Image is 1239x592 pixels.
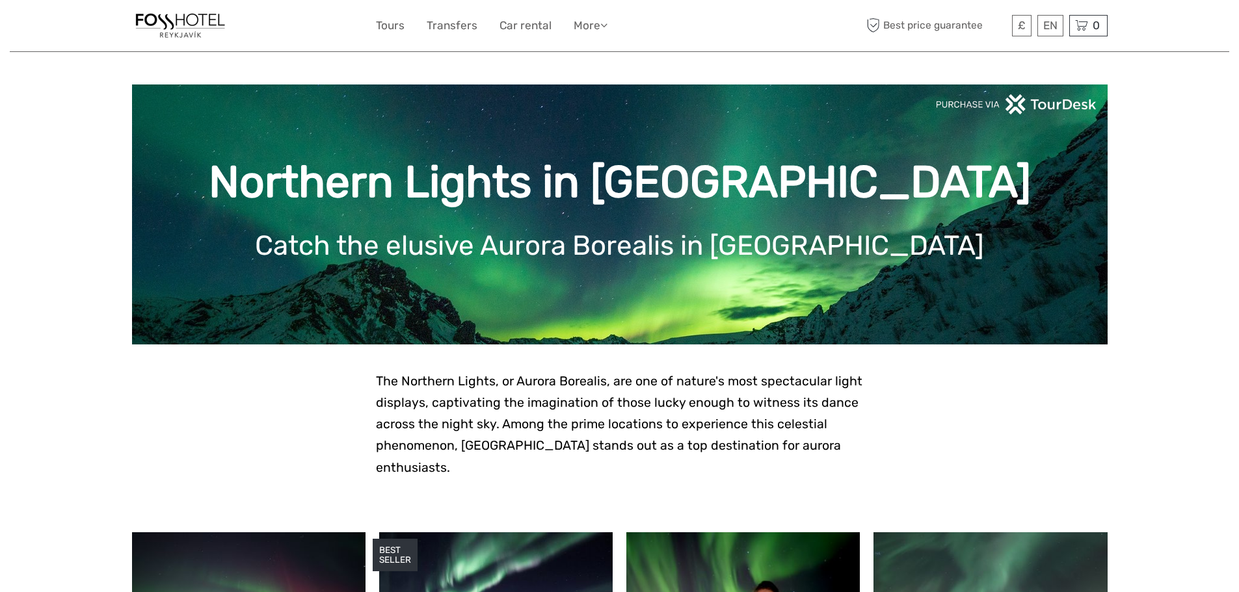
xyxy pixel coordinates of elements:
span: £ [1018,19,1026,32]
h1: Catch the elusive Aurora Borealis in [GEOGRAPHIC_DATA] [152,229,1088,262]
a: More [574,16,607,35]
div: EN [1037,15,1063,36]
img: 1357-20722262-a0dc-4fd2-8fc5-b62df901d176_logo_small.jpg [132,10,228,42]
a: Tours [376,16,405,35]
div: BEST SELLER [373,539,418,571]
span: 0 [1091,19,1102,32]
span: Best price guarantee [864,15,1009,36]
a: Car rental [500,16,552,35]
a: Transfers [427,16,477,35]
h1: Northern Lights in [GEOGRAPHIC_DATA] [152,156,1088,209]
span: The Northern Lights, or Aurora Borealis, are one of nature's most spectacular light displays, cap... [376,374,862,475]
img: PurchaseViaTourDeskwhite.png [935,94,1098,114]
